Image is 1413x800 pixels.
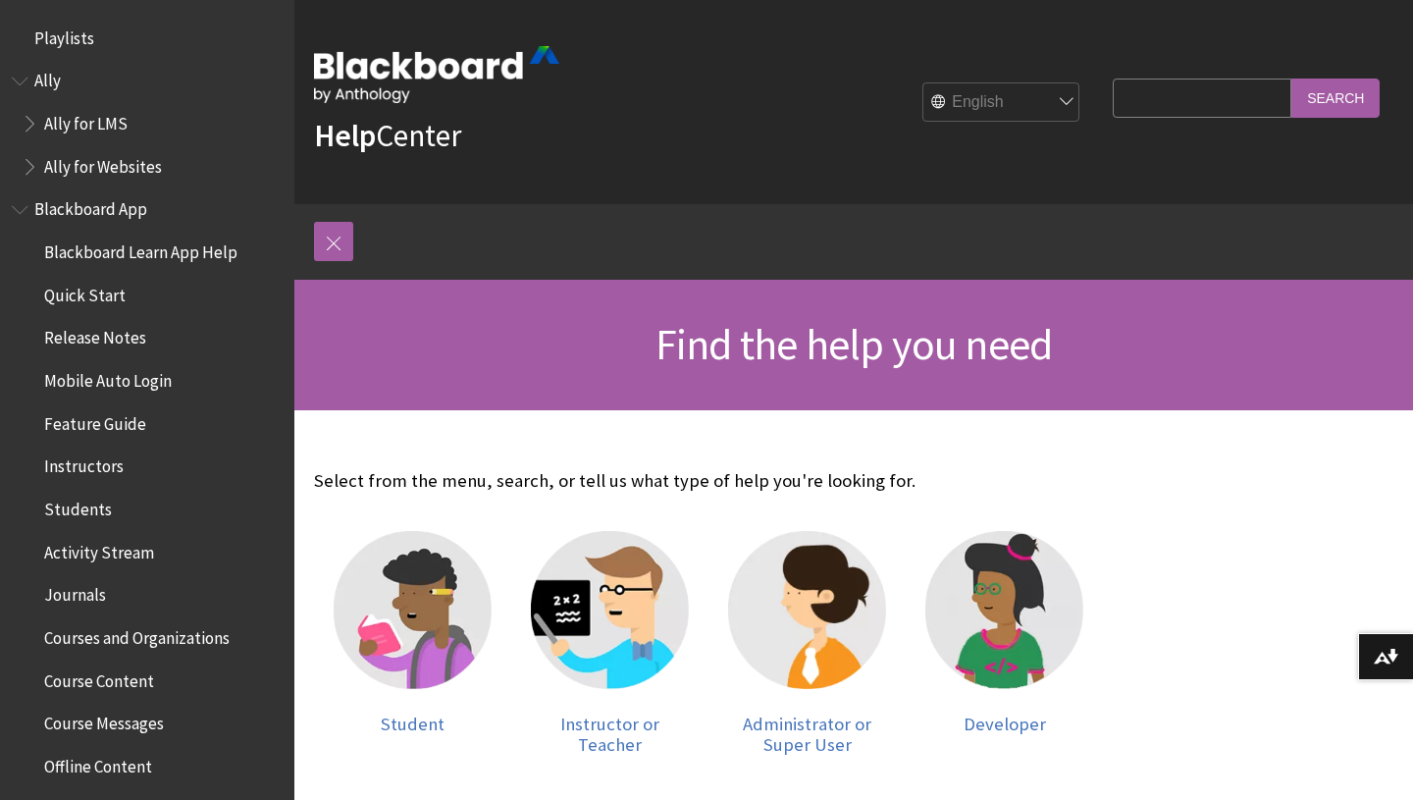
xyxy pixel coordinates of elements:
img: Instructor [531,531,689,689]
strong: Help [314,116,376,155]
span: Mobile Auto Login [44,364,172,391]
span: Course Content [44,665,154,691]
nav: Book outline for Anthology Ally Help [12,65,283,184]
img: Student [334,531,492,689]
span: Offline Content [44,750,152,776]
span: Developer [964,713,1046,735]
span: Student [381,713,445,735]
a: HelpCenter [314,116,461,155]
span: Activity Stream [44,536,154,562]
span: Blackboard Learn App Help [44,236,237,262]
span: Ally for LMS [44,107,128,133]
span: Release Notes [44,322,146,348]
span: Quick Start [44,279,126,305]
span: Playlists [34,22,94,48]
span: Administrator or Super User [743,713,871,757]
span: Find the help you need [655,317,1052,371]
nav: Book outline for Playlists [12,22,283,55]
input: Search [1291,79,1380,117]
span: Ally [34,65,61,91]
a: Student Student [334,531,492,756]
select: Site Language Selector [923,83,1080,123]
span: Students [44,493,112,519]
span: Feature Guide [44,407,146,434]
span: Course Messages [44,708,164,734]
span: Courses and Organizations [44,621,230,648]
span: Blackboard App [34,193,147,220]
img: Blackboard by Anthology [314,46,559,103]
a: Developer [925,531,1083,756]
img: Administrator [728,531,886,689]
p: Select from the menu, search, or tell us what type of help you're looking for. [314,468,1103,494]
span: Ally for Websites [44,150,162,177]
a: Administrator Administrator or Super User [728,531,886,756]
a: Instructor Instructor or Teacher [531,531,689,756]
span: Instructor or Teacher [560,713,659,757]
span: Instructors [44,451,124,477]
span: Journals [44,579,106,606]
